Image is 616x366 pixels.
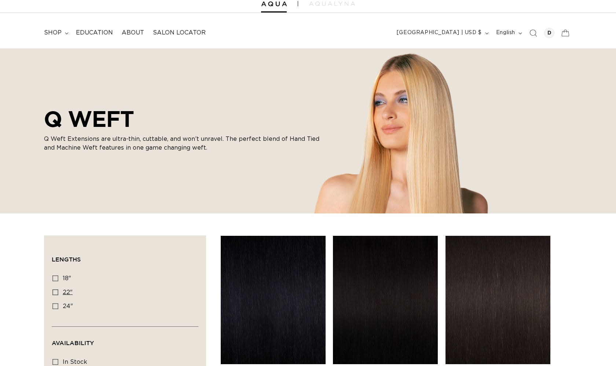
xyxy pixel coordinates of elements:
[44,106,323,132] h2: Q WEFT
[153,29,206,37] span: Salon Locator
[117,25,148,41] a: About
[525,25,541,41] summary: Search
[63,359,87,365] span: In stock
[309,1,355,6] img: aqualyna.com
[261,1,287,7] img: Aqua Hair Extensions
[76,29,113,37] span: Education
[122,29,144,37] span: About
[44,135,323,152] p: Q Weft Extensions are ultra-thin, cuttable, and won’t unravel. The perfect blend of Hand Tied and...
[44,29,62,37] span: shop
[52,327,198,353] summary: Availability (0 selected)
[71,25,117,41] a: Education
[63,289,73,295] span: 22"
[148,25,210,41] a: Salon Locator
[52,243,198,270] summary: Lengths (0 selected)
[492,26,525,40] button: English
[392,26,492,40] button: [GEOGRAPHIC_DATA] | USD $
[63,275,71,281] span: 18"
[52,340,94,346] span: Availability
[52,256,81,263] span: Lengths
[40,25,71,41] summary: shop
[397,29,482,37] span: [GEOGRAPHIC_DATA] | USD $
[63,303,73,309] span: 24"
[496,29,515,37] span: English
